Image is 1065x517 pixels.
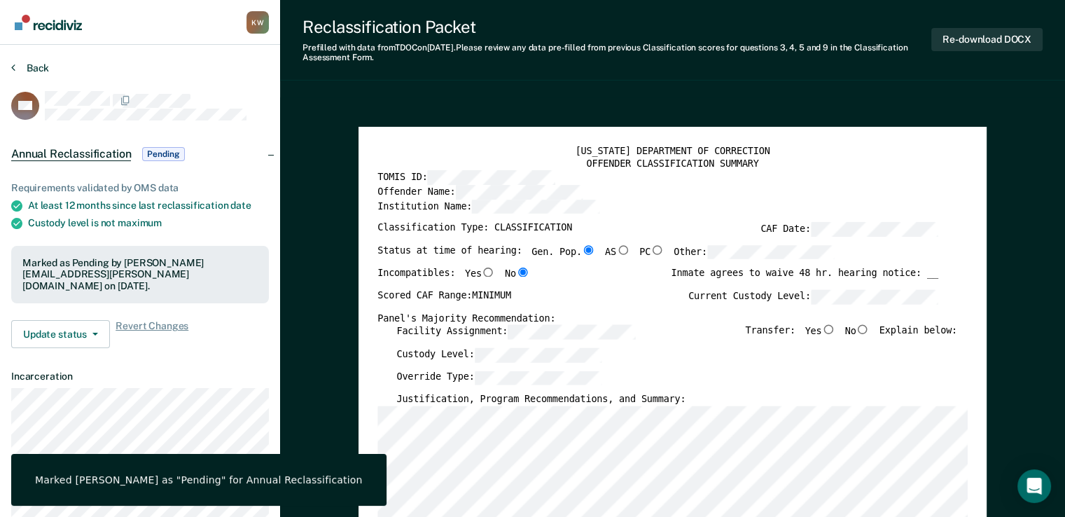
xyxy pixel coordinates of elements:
[377,289,511,304] label: Scored CAF Range: MINIMUM
[11,62,49,74] button: Back
[616,244,630,254] input: AS
[688,289,938,304] label: Current Custody Level:
[505,268,530,281] label: No
[845,324,870,339] label: No
[1017,469,1051,503] div: Open Intercom Messenger
[482,268,496,277] input: Yes
[118,217,162,228] span: maximum
[246,11,269,34] button: Profile dropdown button
[746,324,957,347] div: Transfer: Explain below:
[605,244,630,259] label: AS
[377,185,583,200] label: Offender Name:
[508,324,635,339] input: Facility Assignment:
[302,43,931,63] div: Prefilled with data from TDOC on [DATE] . Please review any data pre-filled from previous Classif...
[28,217,269,229] div: Custody level is not
[856,324,870,334] input: No
[455,185,583,200] input: Offender Name:
[377,222,572,237] label: Classification Type: CLASSIFICATION
[377,146,968,158] div: [US_STATE] DEPARTMENT OF CORRECTION
[11,371,269,382] dt: Incarceration
[11,147,131,161] span: Annual Reclassification
[760,222,938,237] label: CAF Date:
[396,347,601,362] label: Custody Level:
[707,244,835,259] input: Other:
[35,474,363,486] div: Marked [PERSON_NAME] as "Pending" for Annual Reclassification
[650,244,664,254] input: PC
[821,324,835,334] input: Yes
[674,244,835,259] label: Other:
[531,244,595,259] label: Gen. Pop.
[516,268,530,277] input: No
[811,222,938,237] input: CAF Date:
[396,324,635,339] label: Facility Assignment:
[811,289,938,304] input: Current Custody Level:
[116,320,188,348] span: Revert Changes
[805,324,835,339] label: Yes
[246,11,269,34] div: K W
[472,199,599,214] input: Institution Name:
[15,15,82,30] img: Recidiviz
[302,17,931,37] div: Reclassification Packet
[671,268,938,289] div: Inmate agrees to waive 48 hr. hearing notice: __
[142,147,184,161] span: Pending
[11,320,110,348] button: Update status
[22,257,258,292] div: Marked as Pending by [PERSON_NAME][EMAIL_ADDRESS][PERSON_NAME][DOMAIN_NAME] on [DATE].
[11,182,269,194] div: Requirements validated by OMS data
[28,200,269,212] div: At least 12 months since last reclassification
[396,371,601,385] label: Override Type:
[377,312,938,325] div: Panel's Majority Recommendation:
[639,244,664,259] label: PC
[377,158,968,170] div: OFFENDER CLASSIFICATION SUMMARY
[377,268,529,289] div: Incompatibles:
[475,371,602,385] input: Override Type:
[377,199,599,214] label: Institution Name:
[475,347,602,362] input: Custody Level:
[230,200,251,211] span: date
[931,28,1043,51] button: Re-download DOCX
[396,393,685,406] label: Justification, Program Recommendations, and Summary:
[377,244,835,268] div: Status at time of hearing:
[582,244,596,254] input: Gen. Pop.
[428,170,555,185] input: TOMIS ID:
[377,170,555,185] label: TOMIS ID:
[465,268,495,281] label: Yes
